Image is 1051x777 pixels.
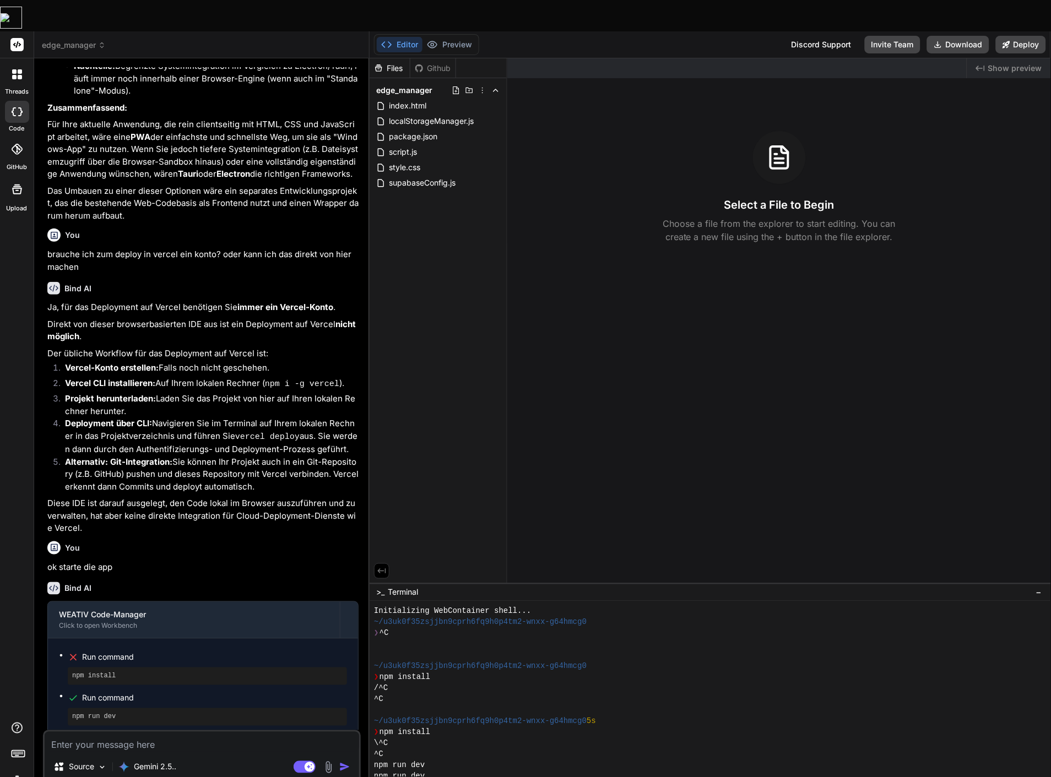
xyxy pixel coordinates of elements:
[388,587,418,598] span: Terminal
[59,610,329,621] div: WEATIV Code-Manager
[131,132,150,142] strong: PWA
[374,716,587,727] span: ~/u3uk0f35zsjjbn9cprh6fq9h0p4tm2-wnxx-g64hmcg0
[65,457,172,467] strong: Alternativ: Git-Integration:
[374,617,587,628] span: ~/u3uk0f35zsjjbn9cprh6fq9h0p4tm2-wnxx-g64hmcg0
[64,283,91,294] h6: Bind AI
[422,37,476,52] button: Preview
[388,99,427,112] span: index.html
[656,217,903,243] p: Choose a file from the explorer to start editing. You can create a new file using the + button in...
[380,672,430,683] span: npm install
[388,145,418,159] span: script.js
[988,63,1042,74] span: Show preview
[72,713,343,721] pre: npm run dev
[178,169,198,179] strong: Tauri
[65,393,156,404] strong: Projekt herunterladen:
[56,362,359,377] li: Falls noch nicht geschehen.
[74,60,359,97] li: Begrenzte Systemintegration im Vergleich zu Electron/Tauri, läuft immer noch innerhalb einer Brow...
[56,456,359,493] li: Sie können Ihr Projekt auch in ein Git-Repository (z.B. GitHub) pushen und dieses Repository mit ...
[374,672,380,683] span: ❯
[927,36,989,53] button: Download
[47,561,359,574] p: ok starte die app
[370,63,410,74] div: Files
[69,762,94,773] p: Source
[56,417,359,456] li: Navigieren Sie im Terminal auf Ihrem lokalen Rechner in das Projektverzeichnis und führen Sie aus...
[42,40,106,51] span: edge_manager
[374,606,531,617] span: Initializing WebContainer shell...
[1034,584,1044,601] button: −
[388,115,475,128] span: localStorageManager.js
[47,347,359,360] p: Der übliche Workflow für das Deployment auf Vercel ist:
[72,672,343,681] pre: npm install
[785,36,858,53] div: Discord Support
[374,694,383,705] span: ^C
[47,185,359,222] p: Das Umbauen zu einer dieser Optionen wäre ein separates Entwicklungsprojekt, das die bestehende W...
[216,169,250,179] strong: Electron
[865,36,920,53] button: Invite Team
[374,628,380,639] span: ❯
[380,727,430,738] span: npm install
[97,763,107,772] img: Pick Models
[388,161,421,174] span: style.css
[64,583,91,594] h6: Bind AI
[65,362,159,373] strong: Vercel-Konto erstellen:
[134,762,176,773] p: Gemini 2.5..
[724,197,835,213] h3: Select a File to Begin
[322,761,335,774] img: attachment
[47,301,359,314] p: Ja, für das Deployment auf Vercel benötigen Sie .
[374,727,380,738] span: ❯
[59,622,329,631] div: Click to open Workbench
[1036,587,1042,598] span: −
[47,248,359,273] p: brauche ich zum deploy in vercel ein konto? oder kann ich das direkt von hier machen
[410,63,456,74] div: Github
[65,378,155,388] strong: Vercel CLI installieren:
[48,602,340,638] button: WEATIV Code-ManagerClick to open Workbench
[587,716,596,727] span: 5s
[82,693,347,704] span: Run command
[996,36,1046,53] button: Deploy
[374,749,383,760] span: ^C
[339,762,350,773] img: icon
[47,318,359,343] p: Direkt von dieser browserbasierten IDE aus ist ein Deployment auf Vercel .
[374,661,587,672] span: ~/u3uk0f35zsjjbn9cprh6fq9h0p4tm2-wnxx-g64hmcg0
[374,738,388,749] span: \^C
[7,162,27,172] label: GitHub
[118,762,129,773] img: Gemini 2.5 flash
[65,418,152,428] strong: Deployment über CLI:
[56,377,359,393] li: Auf Ihrem lokalen Rechner ( ).
[9,124,25,133] label: code
[376,85,432,96] span: edge_manager
[235,432,300,442] code: vercel deploy
[265,379,339,389] code: npm i -g vercel
[388,176,457,189] span: supabaseConfig.js
[377,37,422,52] button: Editor
[376,587,384,598] span: >_
[82,652,347,663] span: Run command
[374,683,388,694] span: /^C
[65,230,80,241] h6: You
[380,628,389,639] span: ^C
[65,542,80,553] h6: You
[5,87,29,96] label: threads
[7,204,28,213] label: Upload
[388,130,438,143] span: package.json
[47,497,359,535] p: Diese IDE ist darauf ausgelegt, den Code lokal im Browser auszuführen und zu verwalten, hat aber ...
[47,102,127,113] strong: Zusammenfassend:
[47,118,359,181] p: Für Ihre aktuelle Anwendung, die rein clientseitig mit HTML, CSS und JavaScript arbeitet, wäre ei...
[237,302,333,312] strong: immer ein Vercel-Konto
[56,393,359,417] li: Laden Sie das Projekt von hier auf Ihren lokalen Rechner herunter.
[374,760,425,771] span: npm run dev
